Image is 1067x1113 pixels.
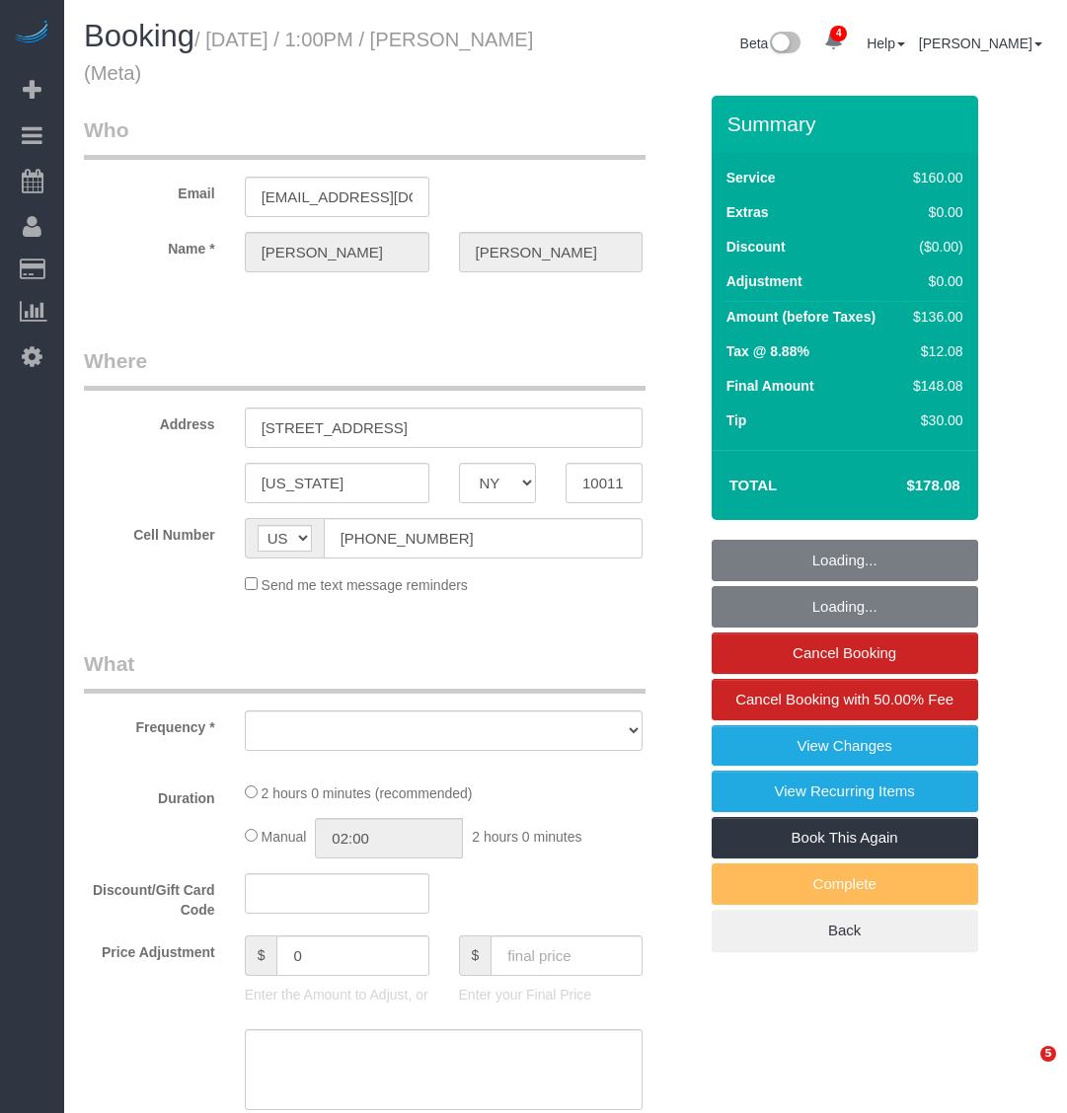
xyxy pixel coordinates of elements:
div: $136.00 [905,307,962,327]
strong: Total [729,477,778,493]
legend: Where [84,346,646,391]
label: Price Adjustment [69,935,230,962]
label: Discount [726,237,786,257]
img: New interface [768,32,800,57]
legend: What [84,649,646,694]
label: Tax @ 8.88% [726,341,809,361]
label: Amount (before Taxes) [726,307,876,327]
a: Cancel Booking [712,632,978,674]
span: Cancel Booking with 50.00% Fee [735,691,953,707]
span: 5 [1040,1046,1056,1062]
span: $ [459,935,492,976]
span: 4 [830,26,847,41]
input: City [245,463,429,503]
div: $12.08 [905,341,962,361]
span: 2 hours 0 minutes (recommended) [262,785,473,801]
div: ($0.00) [905,237,962,257]
p: Enter your Final Price [459,985,644,1004]
label: Email [69,177,230,203]
input: Zip Code [566,463,643,503]
div: $148.08 [905,376,962,396]
a: Cancel Booking with 50.00% Fee [712,679,978,720]
legend: Who [84,115,646,160]
input: Cell Number [324,518,644,558]
p: Enter the Amount to Adjust, or [245,985,429,1004]
label: Adjustment [726,271,802,291]
a: Back [712,910,978,951]
iframe: Intercom live chat [1000,1046,1047,1093]
h3: Summary [727,112,968,135]
input: final price [491,935,643,976]
a: Book This Again [712,817,978,858]
span: Manual [262,829,307,845]
label: Cell Number [69,518,230,545]
label: Duration [69,781,230,808]
input: First Name [245,232,429,272]
label: Final Amount [726,376,814,396]
input: Last Name [459,232,644,272]
h4: $178.08 [847,478,959,494]
a: View Recurring Items [712,771,978,812]
input: Email [245,177,429,217]
div: $0.00 [905,271,962,291]
span: Send me text message reminders [262,577,468,593]
label: Service [726,168,776,187]
label: Name * [69,232,230,259]
label: Frequency * [69,710,230,737]
span: Booking [84,19,194,53]
a: Beta [740,36,801,51]
label: Address [69,408,230,434]
label: Tip [726,410,747,430]
a: 4 [814,20,853,63]
div: $0.00 [905,202,962,222]
div: $30.00 [905,410,962,430]
a: Help [867,36,905,51]
img: Automaid Logo [12,20,51,47]
a: [PERSON_NAME] [919,36,1042,51]
small: / [DATE] / 1:00PM / [PERSON_NAME] (Meta) [84,29,533,84]
div: $160.00 [905,168,962,187]
span: 2 hours 0 minutes [472,829,581,845]
label: Discount/Gift Card Code [69,873,230,920]
label: Extras [726,202,769,222]
span: $ [245,935,277,976]
a: View Changes [712,725,978,767]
